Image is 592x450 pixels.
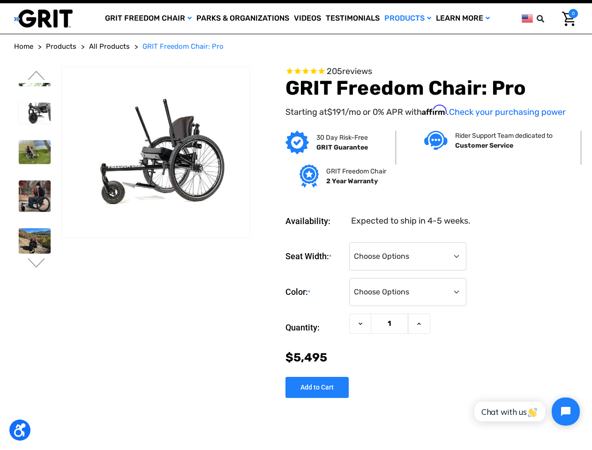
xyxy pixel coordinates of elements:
input: Add to Cart [285,377,349,398]
strong: GRIT Guarantee [316,143,368,151]
h1: GRIT Freedom Chair: Pro [285,76,578,100]
label: Color: [285,278,345,307]
a: Products [382,3,434,34]
img: GRIT Freedom Chair Pro: close up of front reinforced, tubular front fork and mountainboard wheel ... [19,103,51,124]
button: Go to slide 1 of 3 [27,71,46,82]
strong: 2 Year Warranty [326,177,378,185]
dt: Availability: [285,215,345,227]
dd: Expected to ship in 4-5 weeks. [351,215,471,227]
span: All Products [89,42,130,51]
p: Starting at /mo or 0% APR with . [285,105,578,119]
input: Search [541,9,555,29]
a: Products [46,41,76,52]
nav: Breadcrumb [14,41,578,52]
button: Go to slide 3 of 3 [27,258,46,270]
img: Cart [562,12,576,26]
a: Learn More [434,3,492,34]
a: GRIT Freedom Chair: Pro [142,41,224,52]
label: Seat Width: [285,242,345,271]
img: GRIT Guarantee [285,131,309,154]
span: $5,495 [285,351,327,364]
a: All Products [89,41,130,52]
span: Home [14,42,33,51]
strong: Customer Service [455,142,513,150]
span: GRIT Freedom Chair: Pro [142,42,224,51]
img: us.png [522,13,533,24]
label: Quantity: [285,314,345,342]
img: Customer service [424,131,448,150]
span: reviews [342,66,372,76]
a: Home [14,41,33,52]
p: Rider Support Team dedicated to [455,131,553,141]
a: Cart with 0 items [555,9,578,29]
span: Products [46,42,76,51]
img: GRIT Freedom Chair: Pro [19,140,51,164]
a: Videos [292,3,323,34]
img: GRIT Freedom Chair: Pro [19,180,51,212]
span: 0 [569,9,578,18]
span: Rated 4.6 out of 5 stars 205 reviews [285,67,578,77]
iframe: Tidio Chat [464,390,588,434]
span: 205 reviews [327,66,372,76]
p: GRIT Freedom Chair [326,166,386,176]
a: Check your purchasing power - Learn more about Affirm Financing (opens in modal) [449,107,566,117]
img: GRIT Freedom Chair: Pro [19,228,51,254]
img: Grit freedom [300,165,319,188]
span: $191 [327,107,345,117]
a: Parks & Organizations [194,3,292,34]
span: Affirm [422,105,447,115]
a: Testimonials [323,3,382,34]
p: 30 Day Risk-Free [316,133,368,142]
img: GRIT All-Terrain Wheelchair and Mobility Equipment [14,9,73,28]
a: GRIT Freedom Chair [103,3,194,34]
img: GRIT Freedom Chair Pro: the Pro model shown including contoured Invacare Matrx seatback, Spinergy... [62,90,250,215]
